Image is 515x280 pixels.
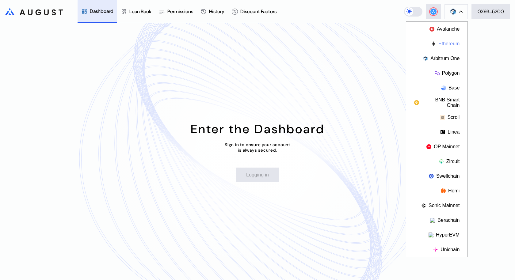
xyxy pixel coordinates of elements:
[423,56,428,61] img: chain logo
[406,242,467,257] button: Unichain
[240,8,277,15] div: Discount Factors
[406,139,467,154] button: OP Mainnet
[228,0,280,23] a: Discount Factors
[406,169,467,184] button: Swellchain
[433,247,438,252] img: chain logo
[430,218,435,223] img: chain logo
[439,159,444,164] img: chain logo
[414,100,419,105] img: chain logo
[441,85,446,90] img: chain logo
[406,66,467,81] button: Polygon
[406,154,467,169] button: Zircuit
[450,8,456,15] img: chain logo
[406,110,467,125] button: Scroll
[406,184,467,198] button: Hemi
[406,95,467,110] button: BNB Smart Chain
[236,168,279,182] button: Logging in
[406,198,467,213] button: Sonic Mainnet
[471,4,510,19] button: 0X93...5200
[155,0,197,23] a: Permissions
[435,71,440,76] img: chain logo
[197,0,228,23] a: History
[167,8,193,15] div: Permissions
[90,8,113,14] div: Dashboard
[406,81,467,95] button: Base
[406,36,467,51] button: Ethereum
[444,4,468,19] button: chain logo
[209,8,224,15] div: History
[426,144,431,149] img: chain logo
[78,0,117,23] a: Dashboard
[440,115,445,120] img: chain logo
[431,41,436,46] img: chain logo
[117,0,155,23] a: Loan Book
[406,22,467,36] button: Avalanche
[406,228,467,242] button: HyperEVM
[129,8,151,15] div: Loan Book
[429,233,433,237] img: chain logo
[441,188,446,193] img: chain logo
[406,51,467,66] button: Arbitrum One
[478,8,504,15] div: 0X93...5200
[421,203,426,208] img: chain logo
[225,142,290,153] div: Sign in to ensure your account is always secured.
[406,213,467,228] button: Berachain
[440,130,445,134] img: chain logo
[191,121,325,137] div: Enter the Dashboard
[406,125,467,139] button: Linea
[429,27,434,32] img: chain logo
[429,174,434,179] img: chain logo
